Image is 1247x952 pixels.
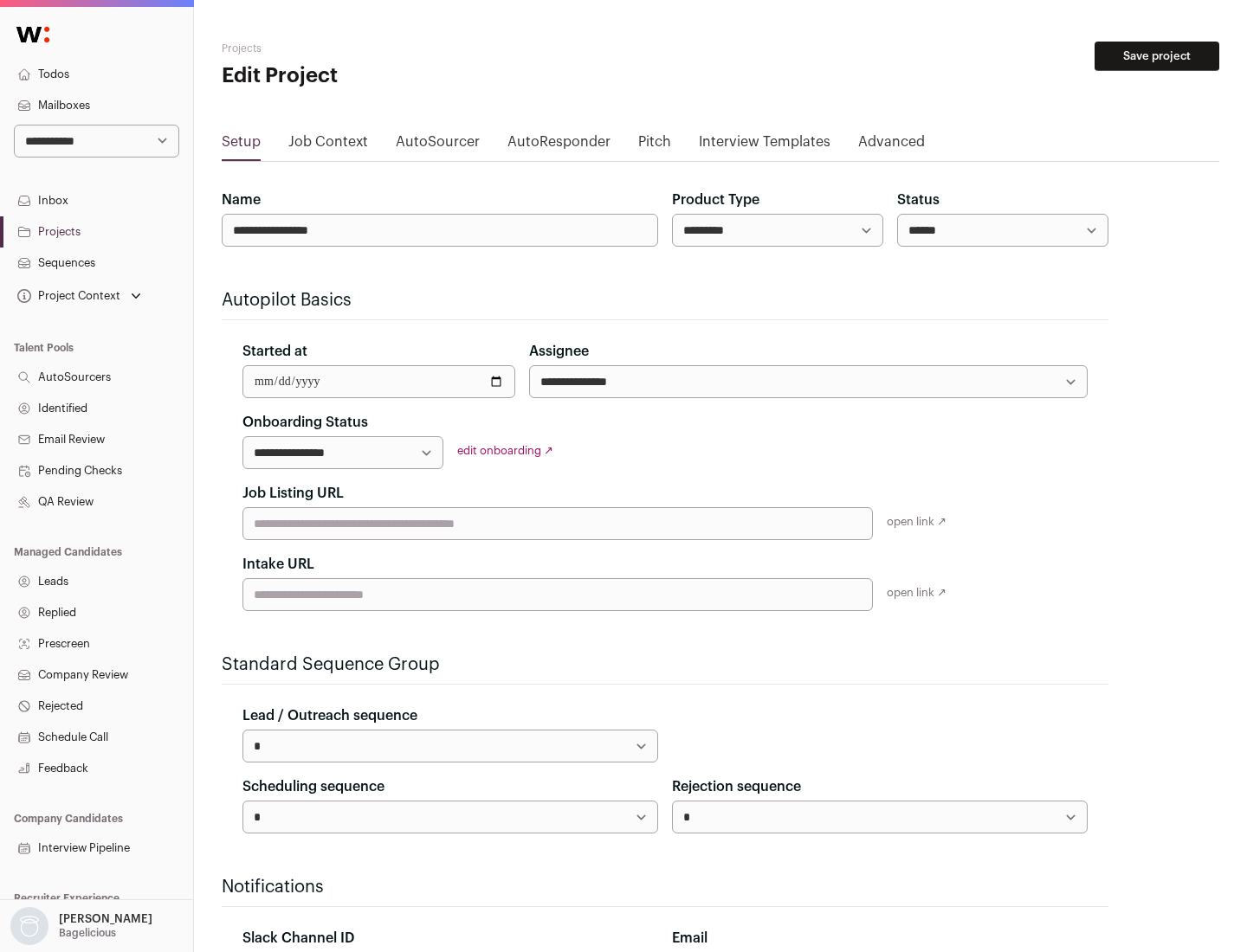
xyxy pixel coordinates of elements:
[10,907,48,945] img: nopic.png
[457,445,553,456] a: edit onboarding ↗
[14,289,120,303] div: Project Context
[242,705,417,726] label: Lead / Outreach sequence
[699,132,830,159] a: Interview Templates
[222,42,554,55] h2: Projects
[222,62,554,90] h1: Edit Project
[222,288,1108,312] h2: Autopilot Basics
[529,341,589,362] label: Assignee
[242,412,368,433] label: Onboarding Status
[288,132,368,159] a: Job Context
[507,132,611,159] a: AutoResponder
[672,190,759,210] label: Product Type
[1095,42,1219,71] button: Save project
[242,483,344,504] label: Job Listing URL
[242,554,314,575] label: Intake URL
[242,928,354,949] label: Slack Channel ID
[59,926,116,940] p: Bagelicious
[14,284,145,308] button: Open dropdown
[59,912,152,926] p: [PERSON_NAME]
[638,132,671,159] a: Pitch
[222,875,1108,899] h2: Notifications
[897,190,940,210] label: Status
[242,341,307,362] label: Started at
[242,776,384,797] label: Scheduling sequence
[858,132,925,159] a: Advanced
[396,132,480,159] a: AutoSourcer
[222,132,261,159] a: Setup
[7,17,59,52] img: Wellfound
[672,776,801,797] label: Rejection sequence
[222,190,261,210] label: Name
[672,928,1088,949] div: Email
[7,907,156,945] button: Open dropdown
[222,653,1108,677] h2: Standard Sequence Group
